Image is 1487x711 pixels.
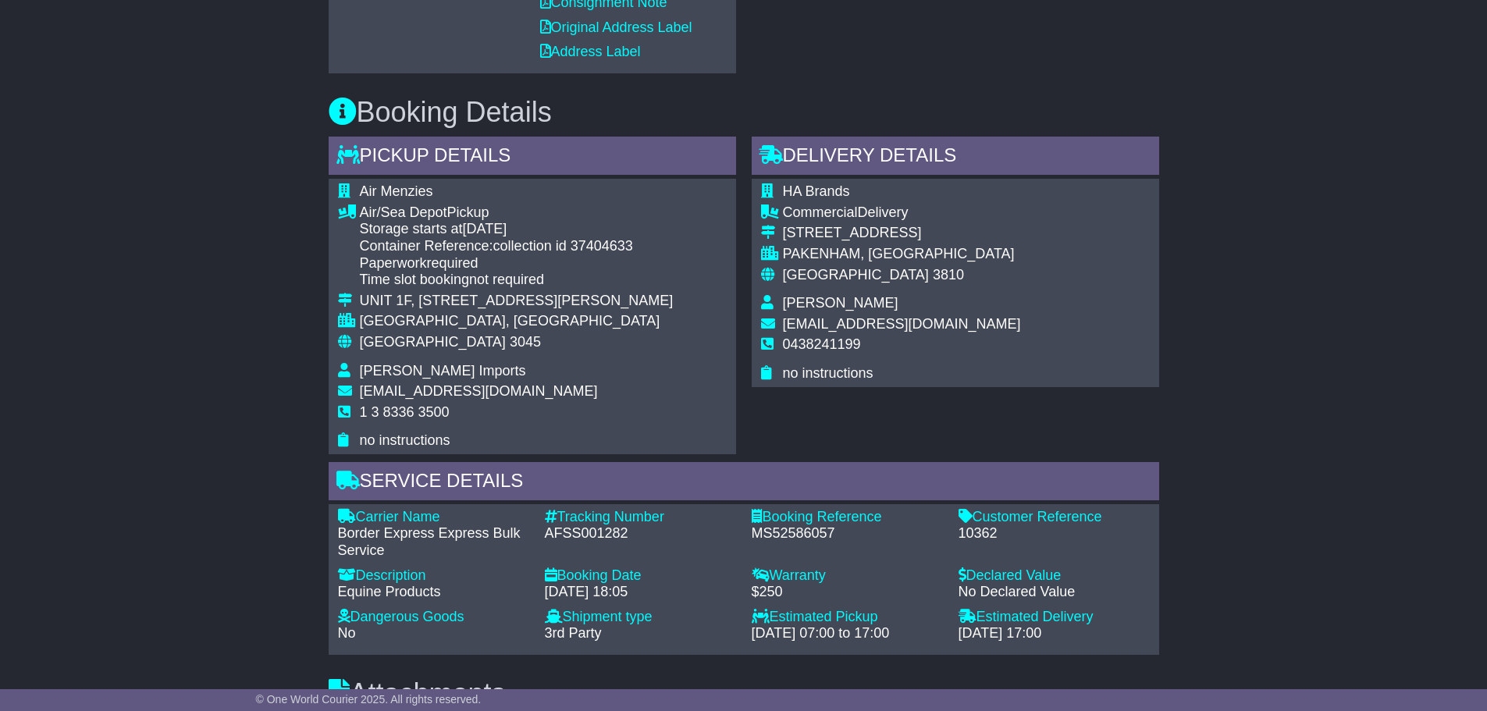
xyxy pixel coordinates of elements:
[360,363,526,379] span: [PERSON_NAME] Imports
[783,295,898,311] span: [PERSON_NAME]
[783,204,858,220] span: Commercial
[752,567,943,585] div: Warranty
[360,255,674,272] div: Paperwork
[545,609,736,626] div: Shipment type
[959,625,1150,642] div: [DATE] 17:00
[510,334,541,350] span: 3045
[329,97,1159,128] h3: Booking Details
[959,525,1150,542] div: 10362
[783,336,861,352] span: 0438241199
[783,316,1021,332] span: [EMAIL_ADDRESS][DOMAIN_NAME]
[545,584,736,601] div: [DATE] 18:05
[338,609,529,626] div: Dangerous Goods
[959,584,1150,601] div: No Declared Value
[545,509,736,526] div: Tracking Number
[540,20,692,35] a: Original Address Label
[545,567,736,585] div: Booking Date
[360,404,450,420] span: 1 3 8336 3500
[329,462,1159,504] div: Service Details
[338,525,529,559] div: Border Express Express Bulk Service
[360,183,433,199] span: Air Menzies
[783,225,1021,242] div: [STREET_ADDRESS]
[752,137,1159,179] div: Delivery Details
[959,609,1150,626] div: Estimated Delivery
[360,204,674,222] div: Pickup
[545,625,602,641] span: 3rd Party
[752,584,943,601] div: $250
[360,293,674,310] div: UNIT 1F, [STREET_ADDRESS][PERSON_NAME]
[540,44,641,59] a: Address Label
[933,267,964,283] span: 3810
[338,509,529,526] div: Carrier Name
[783,183,850,199] span: HA Brands
[752,609,943,626] div: Estimated Pickup
[338,567,529,585] div: Description
[752,525,943,542] div: MS52586057
[360,383,598,399] span: [EMAIL_ADDRESS][DOMAIN_NAME]
[783,246,1021,263] div: PAKENHAM, [GEOGRAPHIC_DATA]
[959,567,1150,585] div: Declared Value
[469,272,544,287] span: not required
[463,221,507,236] span: [DATE]
[427,255,478,271] span: required
[752,509,943,526] div: Booking Reference
[360,334,506,350] span: [GEOGRAPHIC_DATA]
[360,432,450,448] span: no instructions
[360,204,447,220] span: Air/Sea Depot
[329,678,1159,709] h3: Attachments
[360,272,674,289] div: Time slot booking
[783,267,929,283] span: [GEOGRAPHIC_DATA]
[338,625,356,641] span: No
[545,525,736,542] div: AFSS001282
[338,584,529,601] div: Equine Products
[329,137,736,179] div: Pickup Details
[783,204,1021,222] div: Delivery
[360,238,674,255] div: Container Reference:
[959,509,1150,526] div: Customer Reference
[256,693,482,706] span: © One World Courier 2025. All rights reserved.
[783,365,873,381] span: no instructions
[360,313,674,330] div: [GEOGRAPHIC_DATA], [GEOGRAPHIC_DATA]
[493,238,633,254] span: collection id 37404633
[752,625,943,642] div: [DATE] 07:00 to 17:00
[360,221,674,238] div: Storage starts at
